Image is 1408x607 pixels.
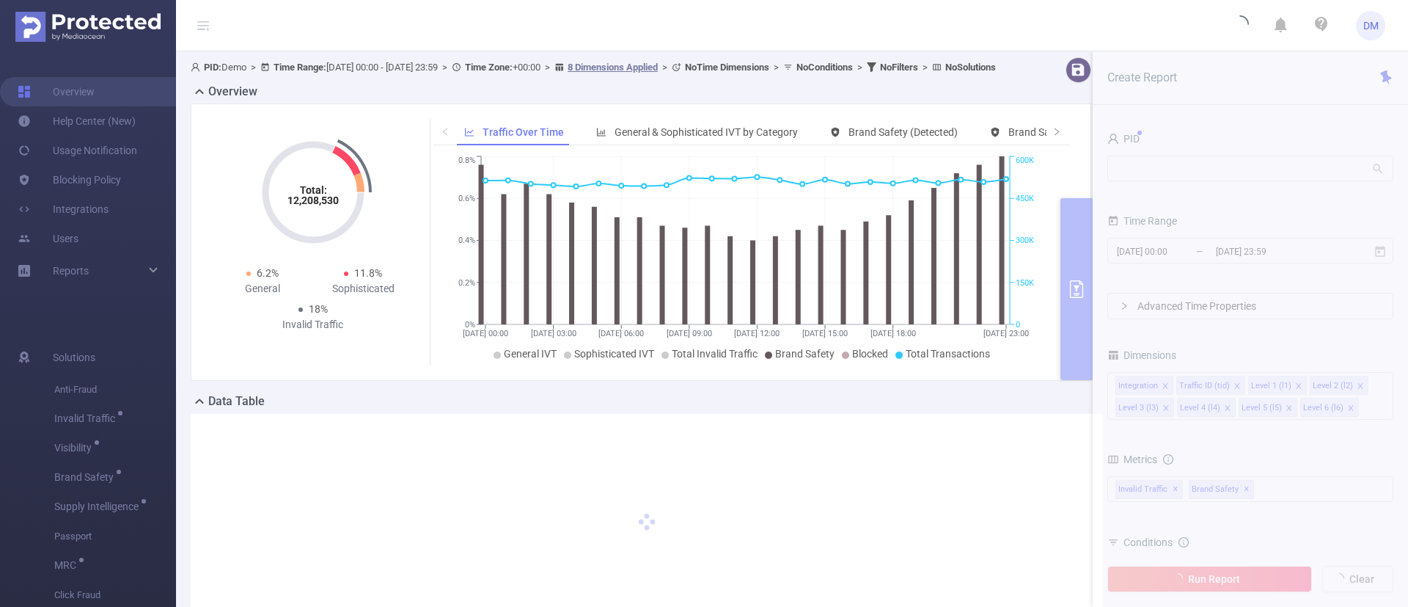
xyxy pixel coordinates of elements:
span: Sophisticated IVT [574,348,654,360]
span: Total Invalid Traffic [672,348,758,360]
tspan: 12,208,530 [287,195,339,206]
tspan: [DATE] 06:00 [598,329,644,338]
span: Reports [53,265,89,277]
div: General [212,281,313,297]
span: > [438,62,452,73]
span: Invalid Traffic [54,413,120,424]
tspan: 0% [465,320,475,330]
span: General IVT [504,348,557,360]
tspan: 0.6% [458,194,475,203]
b: No Solutions [945,62,996,73]
b: No Conditions [796,62,853,73]
span: 6.2% [257,267,279,279]
a: Usage Notification [18,136,137,165]
span: General & Sophisticated IVT by Category [615,126,798,138]
span: > [658,62,672,73]
span: Solutions [53,343,95,372]
span: Demo [DATE] 00:00 - [DATE] 23:59 +00:00 [191,62,996,73]
span: Total Transactions [906,348,990,360]
span: > [853,62,867,73]
h2: Data Table [208,393,265,410]
span: Brand Safety [775,348,835,360]
span: MRC [54,560,81,570]
a: Overview [18,77,95,106]
span: Brand Safety (Blocked) [1008,126,1113,138]
b: No Time Dimensions [685,62,769,73]
span: Brand Safety [54,472,119,482]
i: icon: user [191,62,204,72]
tspan: 0.2% [458,278,475,288]
tspan: [DATE] 03:00 [530,329,576,338]
a: Integrations [18,195,109,224]
span: Blocked [852,348,888,360]
tspan: [DATE] 15:00 [802,329,848,338]
tspan: 0.4% [458,236,475,246]
b: PID: [204,62,221,73]
tspan: 0 [1016,320,1020,330]
span: Supply Intelligence [54,501,144,512]
span: DM [1363,11,1379,40]
div: Sophisticated [313,281,414,297]
tspan: Total: [299,184,326,196]
div: Invalid Traffic [263,317,364,332]
tspan: [DATE] 12:00 [734,329,780,338]
a: Users [18,224,78,253]
b: No Filters [880,62,918,73]
span: Anti-Fraud [54,375,176,404]
tspan: 300K [1016,236,1034,246]
i: icon: right [1052,127,1061,136]
i: icon: line-chart [464,127,474,137]
tspan: [DATE] 00:00 [463,329,508,338]
tspan: 600K [1016,156,1034,166]
h2: Overview [208,83,257,101]
tspan: 450K [1016,194,1034,203]
span: > [246,62,260,73]
i: icon: left [441,127,450,136]
b: Time Zone: [465,62,513,73]
span: Brand Safety (Detected) [848,126,958,138]
span: Visibility [54,443,97,453]
tspan: 0.8% [458,156,475,166]
tspan: [DATE] 18:00 [870,329,915,338]
a: Help Center (New) [18,106,136,136]
tspan: [DATE] 09:00 [666,329,711,338]
a: Reports [53,256,89,286]
tspan: [DATE] 23:00 [983,329,1029,338]
i: icon: loading [1231,15,1249,36]
img: Protected Media [15,12,161,42]
a: Blocking Policy [18,165,121,195]
span: Passport [54,522,176,551]
span: > [918,62,932,73]
u: 8 Dimensions Applied [568,62,658,73]
b: Time Range: [274,62,326,73]
span: Traffic Over Time [483,126,564,138]
span: 11.8% [354,267,382,279]
span: > [769,62,783,73]
span: 18% [309,303,328,315]
tspan: 150K [1016,278,1034,288]
i: icon: bar-chart [596,127,606,137]
span: > [540,62,554,73]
